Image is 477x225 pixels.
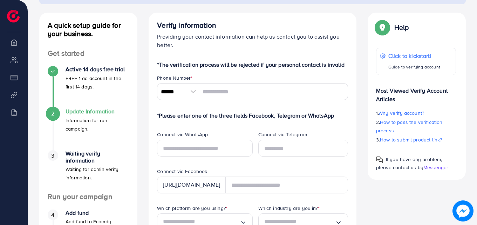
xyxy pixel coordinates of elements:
h4: Get started [39,49,137,58]
p: Providing your contact information can help us contact you to assist you better. [157,32,348,49]
p: 3. [376,135,456,144]
p: Waiting for admin verify information. [66,165,129,182]
label: Connect via Telegram [258,131,307,138]
p: *The verification process will be rejected if your personal contact is invalid [157,60,348,69]
p: Most Viewed Verify Account Articles [376,81,456,103]
p: Guide to verifying account [388,63,440,71]
span: 3 [51,152,54,160]
p: Help [394,23,409,32]
li: Update Information [39,108,137,150]
h4: Add fund [66,210,129,216]
img: logo [7,10,20,22]
p: 1. [376,109,456,117]
img: Popup guide [376,21,389,34]
h4: Verify information [157,21,348,30]
label: Connect via WhatsApp [157,131,208,138]
li: Waiting verify information [39,150,137,192]
p: Information for run campaign. [66,116,129,133]
label: Phone Number [157,74,192,81]
h4: Update Information [66,108,129,115]
h4: A quick setup guide for your business. [39,21,137,38]
img: image [452,200,473,221]
span: 4 [51,211,54,219]
p: *Please enter one of the three fields Facebook, Telegram or WhatsApp [157,111,348,120]
span: If you have any problem, please contact us by [376,156,442,171]
p: Click to kickstart! [388,52,440,60]
img: Popup guide [376,156,383,163]
span: Why verify account? [379,110,424,117]
li: Active 14 days free trial [39,66,137,108]
h4: Run your campaign [39,192,137,201]
label: Which platform are you using? [157,205,227,212]
label: Connect via Facebook [157,168,207,175]
span: How to submit product link? [380,136,442,143]
label: Which industry are you in? [258,205,320,212]
div: [URL][DOMAIN_NAME] [157,177,226,193]
span: How to pass the verification process [376,119,443,134]
p: 2. [376,118,456,135]
h4: Waiting verify information [66,150,129,164]
p: FREE 1 ad account in the first 14 days. [66,74,129,91]
h4: Active 14 days free trial [66,66,129,73]
span: 2 [51,110,54,118]
span: Messenger [423,164,448,171]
